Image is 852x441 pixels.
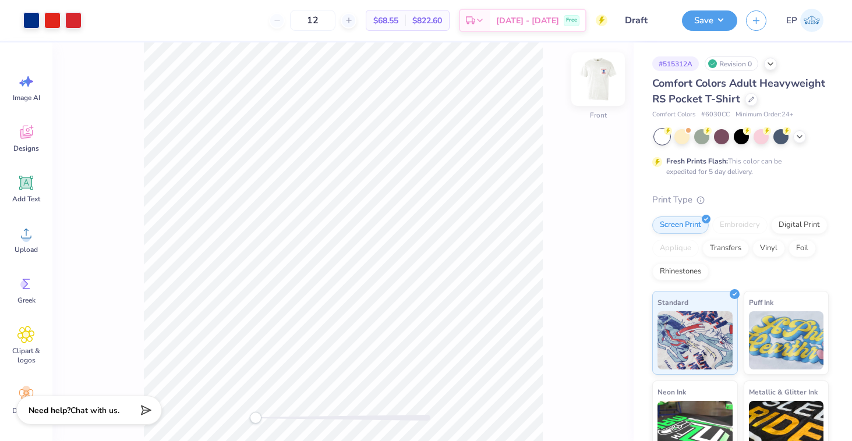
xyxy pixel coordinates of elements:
span: $822.60 [412,15,442,27]
button: Save [682,10,737,31]
span: Standard [657,296,688,308]
span: Comfort Colors [652,110,695,120]
span: Designs [13,144,39,153]
span: Free [566,16,577,24]
span: Clipart & logos [7,346,45,365]
span: Metallic & Glitter Ink [749,386,818,398]
img: Puff Ink [749,311,824,369]
div: Front [590,110,607,120]
span: Image AI [13,93,40,102]
span: Puff Ink [749,296,773,308]
span: Upload [15,245,38,254]
input: Untitled Design [616,9,673,32]
span: # 6030CC [701,110,730,120]
span: Neon Ink [657,386,686,398]
div: Accessibility label [250,412,261,424]
strong: Fresh Prints Flash: [666,157,728,166]
span: Minimum Order: 24 + [736,110,794,120]
div: This color can be expedited for 5 day delivery. [666,156,809,177]
span: Add Text [12,194,40,204]
span: EP [786,14,797,27]
span: Greek [17,296,36,305]
div: Revision 0 [705,56,758,71]
div: Vinyl [752,240,785,257]
img: Front [575,56,621,102]
div: Screen Print [652,216,709,234]
span: Decorate [12,406,40,415]
input: – – [290,10,335,31]
img: Ella Parastaran [800,9,823,32]
div: Transfers [702,240,749,257]
span: Chat with us. [70,405,119,416]
div: Embroidery [712,216,768,234]
div: Rhinestones [652,263,709,280]
strong: Need help? [29,405,70,416]
span: Comfort Colors Adult Heavyweight RS Pocket T-Shirt [652,76,825,106]
div: Foil [789,240,816,257]
div: Print Type [652,193,829,207]
div: Digital Print [771,216,828,234]
div: # 515312A [652,56,699,71]
a: EP [781,9,829,32]
span: $68.55 [373,15,398,27]
div: Applique [652,240,699,257]
span: [DATE] - [DATE] [496,15,559,27]
img: Standard [657,311,733,369]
